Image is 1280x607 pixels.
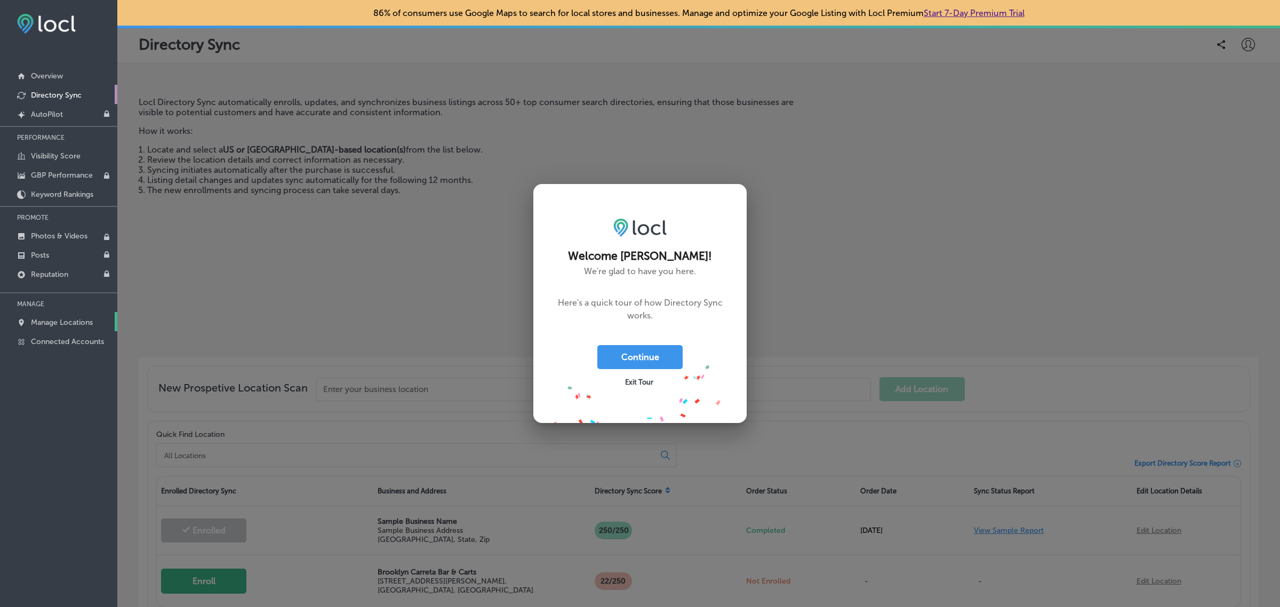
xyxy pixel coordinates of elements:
[31,151,81,161] p: Visibility Score
[31,91,82,100] p: Directory Sync
[373,8,1025,18] p: 86% of consumers use Google Maps to search for local stores and businesses. Manage and optimize y...
[17,14,76,34] img: fda3e92497d09a02dc62c9cd864e3231.png
[924,8,1025,18] a: Start 7-Day Premium Trial
[597,345,683,369] button: Continue
[31,270,68,279] p: Reputation
[31,337,104,346] p: Connected Accounts
[31,110,63,119] p: AutoPilot
[31,251,49,260] p: Posts
[31,171,93,180] p: GBP Performance
[31,318,93,327] p: Manage Locations
[625,378,653,386] span: Exit Tour
[31,71,63,81] p: Overview
[31,190,93,199] p: Keyword Rankings
[31,231,87,241] p: Photos & Videos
